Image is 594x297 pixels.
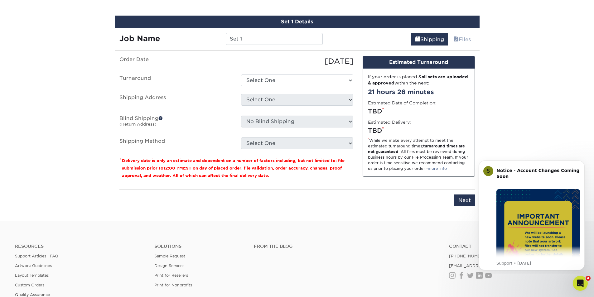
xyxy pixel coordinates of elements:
[415,36,420,42] span: shipping
[15,283,44,287] a: Custom Orders
[154,273,188,278] a: Print for Resellers
[449,254,488,258] a: [PHONE_NUMBER]
[163,166,183,170] span: 12:00 PM
[154,244,244,249] h4: Solutions
[119,34,160,43] strong: Job Name
[154,263,184,268] a: Design Services
[368,107,470,116] div: TBD
[226,33,323,45] input: Enter a job name
[119,122,157,127] small: (Return Address)
[469,155,594,274] iframe: Intercom notifications message
[254,244,432,249] h4: From the Blog
[450,33,475,46] a: Files
[122,158,345,178] small: Delivery date is only an estimate and dependent on a number of factors including, but not limited...
[15,292,50,297] a: Quality Assurance
[236,56,358,67] div: [DATE]
[449,263,524,268] a: [EMAIL_ADDRESS][DOMAIN_NAME]
[449,244,579,249] a: Contact
[154,254,185,258] a: Sample Request
[454,36,459,42] span: files
[363,56,475,69] div: Estimated Turnaround
[368,74,470,86] div: If your order is placed & within the next:
[428,166,447,171] a: more info
[15,244,145,249] h4: Resources
[115,116,236,130] label: Blind Shipping
[368,126,470,135] div: TBD
[15,273,49,278] a: Layout Templates
[15,263,52,268] a: Artwork Guidelines
[586,276,591,281] span: 4
[368,138,470,171] div: While we make every attempt to meet the estimated turnaround times; . All files must be reviewed ...
[573,276,588,291] iframe: Intercom live chat
[115,94,236,108] label: Shipping Address
[115,74,236,86] label: Turnaround
[154,283,192,287] a: Print for Nonprofits
[368,100,437,106] label: Estimated Date of Completion:
[115,56,236,67] label: Order Date
[368,119,411,125] label: Estimated Delivery:
[411,33,448,46] a: Shipping
[115,137,236,149] label: Shipping Method
[454,194,475,206] input: Next
[15,254,58,258] a: Support Articles | FAQ
[368,87,470,97] div: 21 hours 26 minutes
[115,16,480,28] div: Set 1 Details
